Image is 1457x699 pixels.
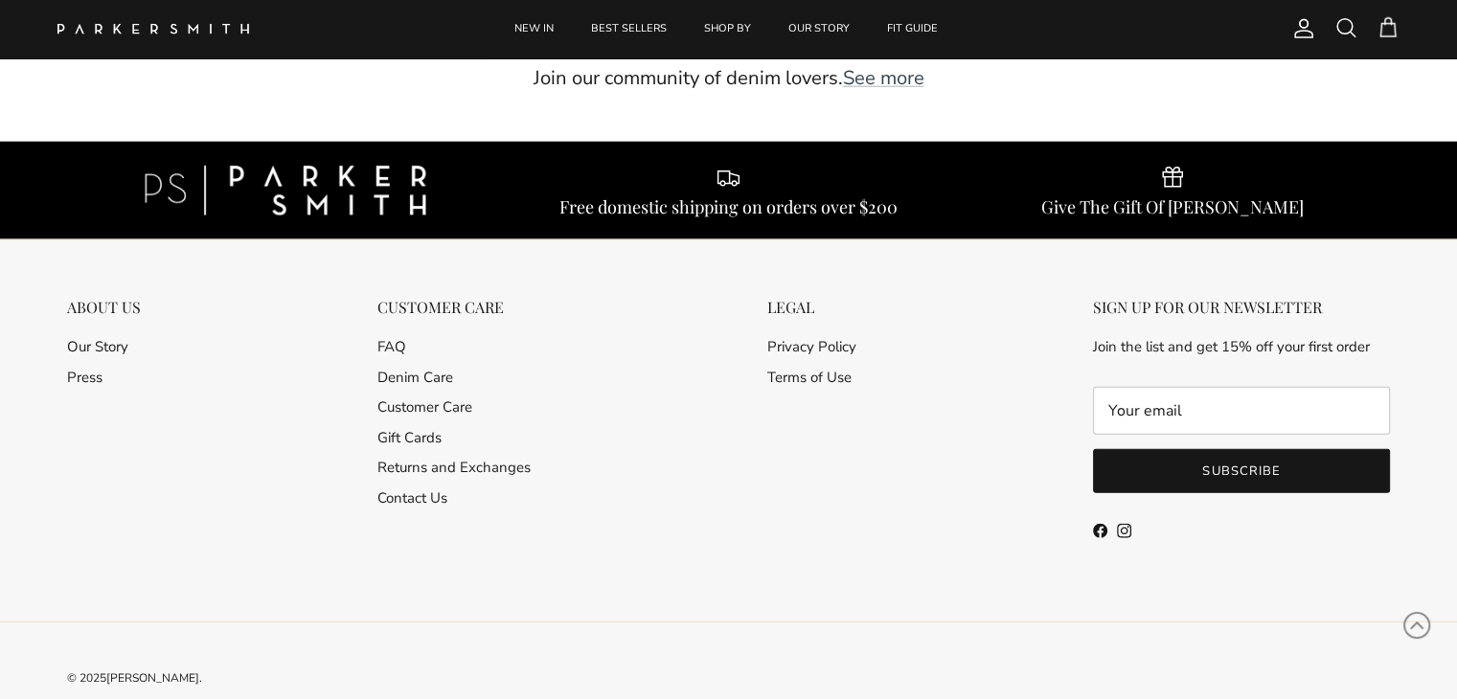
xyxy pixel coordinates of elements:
[377,298,531,316] div: CUSTOMER CARE
[377,458,531,477] a: Returns and Exchanges
[767,337,856,356] a: Privacy Policy
[1093,298,1390,316] div: SIGN UP FOR OUR NEWSLETTER
[1402,611,1431,640] svg: Scroll to Top
[1093,335,1390,358] p: Join the list and get 15% off your first order
[358,298,550,554] div: Secondary
[67,298,141,316] div: ABOUT US
[1093,387,1390,435] input: Email
[377,337,406,356] a: FAQ
[48,298,160,554] div: Secondary
[67,368,102,387] a: Press
[384,63,1074,94] p: Join our community of denim lovers.
[748,298,876,554] div: Secondary
[1285,17,1315,40] a: Account
[1093,449,1390,493] button: Subscribe
[767,368,852,387] a: Terms of Use
[767,298,856,316] div: LEGAL
[377,428,442,447] a: Gift Cards
[843,65,924,91] a: See more
[67,670,202,686] span: © 2025 .
[377,488,447,507] a: Contact Us
[57,24,249,34] a: Parker Smith
[377,368,453,387] a: Denim Care
[67,337,128,356] a: Our Story
[559,196,898,217] div: Free domestic shipping on orders over $200
[377,397,472,417] a: Customer Care
[106,670,199,686] a: [PERSON_NAME]
[1041,196,1304,217] div: Give The Gift Of [PERSON_NAME]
